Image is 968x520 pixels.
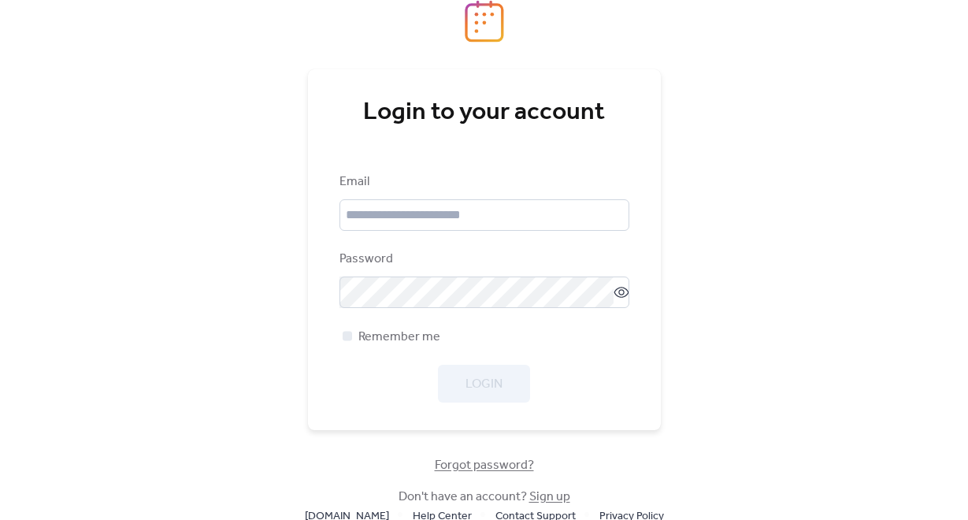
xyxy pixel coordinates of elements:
[358,328,440,347] span: Remember me
[339,173,626,191] div: Email
[529,485,570,509] a: Sign up
[435,456,534,475] span: Forgot password?
[339,97,629,128] div: Login to your account
[339,250,626,269] div: Password
[435,461,534,470] a: Forgot password?
[399,488,570,507] span: Don't have an account?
